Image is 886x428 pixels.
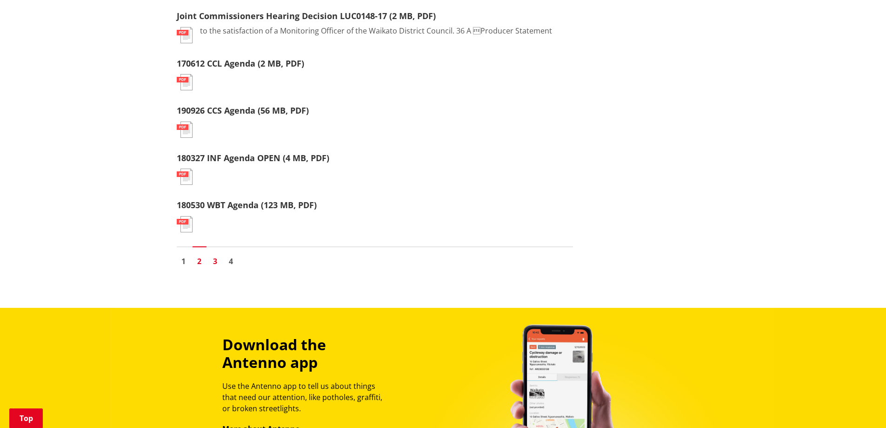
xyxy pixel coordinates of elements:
nav: Pagination [177,246,573,271]
a: 180530 WBT Agenda (123 MB, PDF) [177,199,317,211]
p: Use the Antenno app to tell us about things that need our attention, like potholes, graffiti, or ... [222,380,391,414]
p: to the satisfaction of a Monitoring Officer of the Waikato District Council. 36 A Producer State... [200,25,552,36]
a: Joint Commissioners Hearing Decision LUC0148-17 (2 MB, PDF) [177,10,436,21]
iframe: Messenger Launcher [843,389,877,422]
a: Top [9,408,43,428]
h3: Download the Antenno app [222,336,391,372]
img: document-pdf.svg [177,27,193,43]
img: document-pdf.svg [177,169,193,185]
a: Go to page 3 [208,254,222,268]
a: 190926 CCS Agenda (56 MB, PDF) [177,105,309,116]
img: document-pdf.svg [177,122,193,138]
img: document-pdf.svg [177,216,193,232]
img: document-pdf.svg [177,74,193,90]
a: 180327 INF Agenda OPEN (4 MB, PDF) [177,152,329,163]
a: 170612 CCL Agenda (2 MB, PDF) [177,58,304,69]
a: Page 2 [193,254,207,268]
a: Go to page 1 [177,254,191,268]
a: Go to page 4 [224,254,238,268]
